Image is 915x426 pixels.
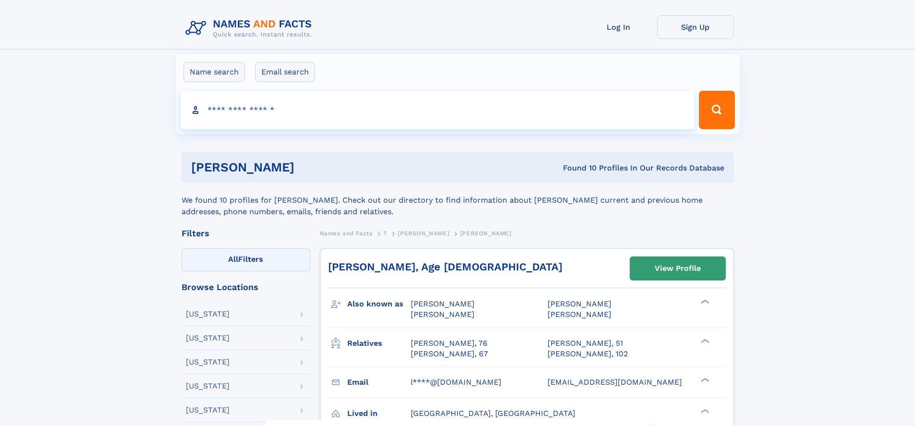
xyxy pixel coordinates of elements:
img: Logo Names and Facts [182,15,320,41]
span: [PERSON_NAME] [411,299,475,308]
div: [US_STATE] [186,382,230,390]
a: [PERSON_NAME], 76 [411,338,488,349]
span: [PERSON_NAME] [460,230,512,237]
div: [US_STATE] [186,310,230,318]
label: Filters [182,248,310,271]
div: [US_STATE] [186,334,230,342]
a: Log In [580,15,657,39]
h1: [PERSON_NAME] [191,161,429,173]
a: T [383,227,387,239]
div: Filters [182,229,310,238]
a: View Profile [630,257,725,280]
a: [PERSON_NAME], 51 [548,338,623,349]
span: [PERSON_NAME] [398,230,449,237]
a: [PERSON_NAME], 102 [548,349,628,359]
button: Search Button [699,91,734,129]
span: [PERSON_NAME] [548,310,611,319]
a: Names and Facts [320,227,373,239]
a: Sign Up [657,15,734,39]
input: search input [181,91,695,129]
span: T [383,230,387,237]
div: We found 10 profiles for [PERSON_NAME]. Check out our directory to find information about [PERSON... [182,183,734,218]
span: [GEOGRAPHIC_DATA], [GEOGRAPHIC_DATA] [411,409,575,418]
div: [US_STATE] [186,358,230,366]
div: ❯ [698,299,710,305]
a: [PERSON_NAME], Age [DEMOGRAPHIC_DATA] [328,261,562,273]
div: Found 10 Profiles In Our Records Database [428,163,724,173]
h3: Also known as [347,296,411,312]
h3: Email [347,374,411,390]
label: Email search [255,62,315,82]
div: View Profile [655,257,701,280]
h3: Relatives [347,335,411,352]
label: Name search [183,62,245,82]
div: ❯ [698,377,710,383]
span: All [228,255,238,264]
div: [US_STATE] [186,406,230,414]
span: [PERSON_NAME] [548,299,611,308]
span: [EMAIL_ADDRESS][DOMAIN_NAME] [548,377,682,387]
a: [PERSON_NAME], 67 [411,349,488,359]
a: [PERSON_NAME] [398,227,449,239]
div: ❯ [698,338,710,344]
div: Browse Locations [182,283,310,292]
div: ❯ [698,408,710,414]
span: [PERSON_NAME] [411,310,475,319]
h3: Lived in [347,405,411,422]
